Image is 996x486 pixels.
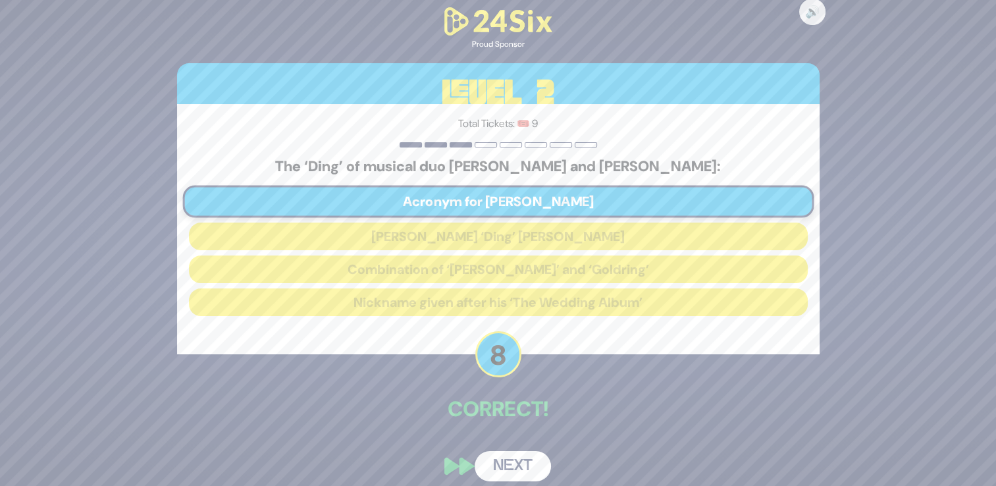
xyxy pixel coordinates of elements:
p: Correct! [177,393,820,425]
p: 8 [475,331,521,377]
h5: The ‘Ding’ of musical duo [PERSON_NAME] and [PERSON_NAME]: [189,158,808,175]
button: Combination of ‘[PERSON_NAME]’ and ‘Goldring’ [189,256,808,283]
button: [PERSON_NAME] ‘Ding’ [PERSON_NAME] [189,223,808,250]
button: Acronym for [PERSON_NAME] [182,186,814,218]
h3: Level 2 [177,63,820,122]
img: 24Six [439,5,558,38]
div: Proud Sponsor [439,38,558,50]
p: Total Tickets: 🎟️ 9 [189,116,808,132]
button: Nickname given after his ‘The Wedding Album’ [189,288,808,316]
button: Next [475,451,551,481]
